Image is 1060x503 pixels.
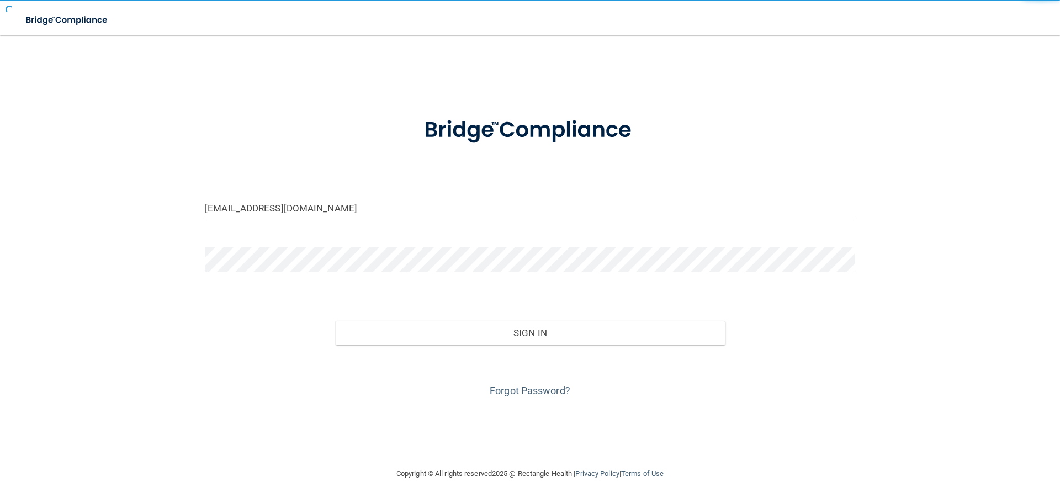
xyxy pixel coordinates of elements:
div: Copyright © All rights reserved 2025 @ Rectangle Health | | [328,456,732,491]
a: Terms of Use [621,469,664,478]
img: bridge_compliance_login_screen.278c3ca4.svg [17,9,118,31]
a: Forgot Password? [490,385,570,396]
a: Privacy Policy [575,469,619,478]
button: Sign In [335,321,725,345]
img: bridge_compliance_login_screen.278c3ca4.svg [401,102,659,159]
input: Email [205,195,855,220]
